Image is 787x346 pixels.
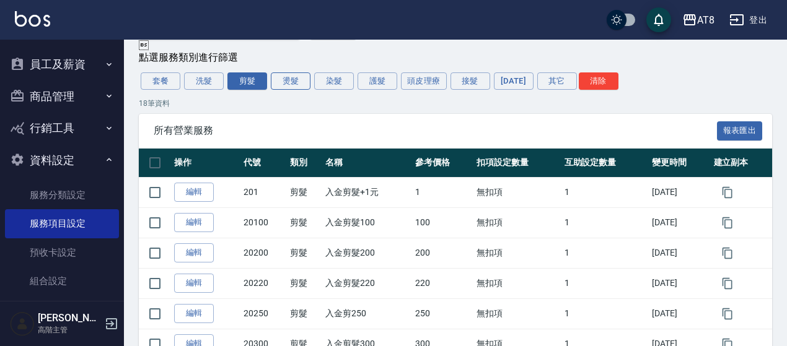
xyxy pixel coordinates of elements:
p: 18 筆資料 [139,98,772,109]
a: 編輯 [174,304,214,323]
td: 剪髮 [287,268,322,298]
td: 剪髮 [287,238,322,268]
a: 組合設定 [5,267,119,295]
button: 套餐 [141,72,180,90]
td: 剪髮 [287,207,322,238]
a: 報表匯出 [717,124,763,136]
a: 編輯 [174,213,214,232]
th: 代號 [240,149,287,178]
td: 100 [412,207,473,238]
td: 無扣項 [473,268,561,298]
td: 250 [412,298,473,329]
th: 參考價格 [412,149,473,178]
td: 1 [561,298,649,329]
button: 員工及薪資 [5,48,119,80]
a: 系統參數設定 [5,295,119,324]
td: 20200 [240,238,287,268]
a: 編輯 [174,243,214,262]
th: 操作 [171,149,240,178]
td: 1 [561,238,649,268]
th: 互助設定數量 [561,149,649,178]
td: 1 [561,207,649,238]
td: 20100 [240,207,287,238]
th: 變更時間 [649,149,710,178]
td: 1 [412,177,473,207]
th: 扣項設定數量 [473,149,561,178]
td: [DATE] [649,268,710,298]
button: 其它 [537,72,577,90]
button: 資料設定 [5,144,119,176]
td: 1 [561,268,649,298]
button: AT8 [677,7,719,33]
td: 剪髮 [287,298,322,329]
img: Person [10,311,35,336]
td: [DATE] [649,298,710,329]
button: 行銷工具 [5,112,119,144]
a: 編輯 [174,183,214,202]
button: 護髮 [358,72,397,90]
td: 1 [561,177,649,207]
td: 200 [412,238,473,268]
button: 剪髮 [227,72,267,90]
a: 預收卡設定 [5,238,119,267]
td: 入金剪髮220 [322,268,411,298]
td: [DATE] [649,207,710,238]
button: 燙髮 [271,72,310,90]
span: 所有營業服務 [154,124,717,137]
a: 服務項目設定 [5,209,119,238]
td: 無扣項 [473,177,561,207]
th: 名稱 [322,149,411,178]
h5: [PERSON_NAME] [38,312,101,324]
button: 清除 [579,72,618,90]
button: save [646,7,671,32]
td: 無扣項 [473,207,561,238]
button: 頭皮理療 [401,72,447,90]
td: 220 [412,268,473,298]
button: 登出 [724,9,772,32]
button: 商品管理 [5,80,119,113]
img: Logo [15,11,50,27]
td: 無扣項 [473,238,561,268]
td: 入金剪髮+1元 [322,177,411,207]
button: [DATE] [494,72,534,90]
td: 入金剪髮200 [322,238,411,268]
th: 類別 [287,149,322,178]
button: 接髮 [451,72,490,90]
div: AT8 [697,12,714,28]
td: 20220 [240,268,287,298]
th: 建立副本 [711,149,772,178]
button: 報表匯出 [717,121,763,141]
td: 剪髮 [287,177,322,207]
td: 入金剪髮100 [322,207,411,238]
a: 編輯 [174,274,214,293]
a: 服務分類設定 [5,181,119,209]
td: 無扣項 [473,298,561,329]
td: 20250 [240,298,287,329]
td: [DATE] [649,177,710,207]
p: 高階主管 [38,324,101,335]
td: 入金剪250 [322,298,411,329]
td: [DATE] [649,238,710,268]
button: 染髮 [314,72,354,90]
div: 點選服務類別進行篩選 [139,51,772,64]
button: 洗髮 [184,72,224,90]
td: 201 [240,177,287,207]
